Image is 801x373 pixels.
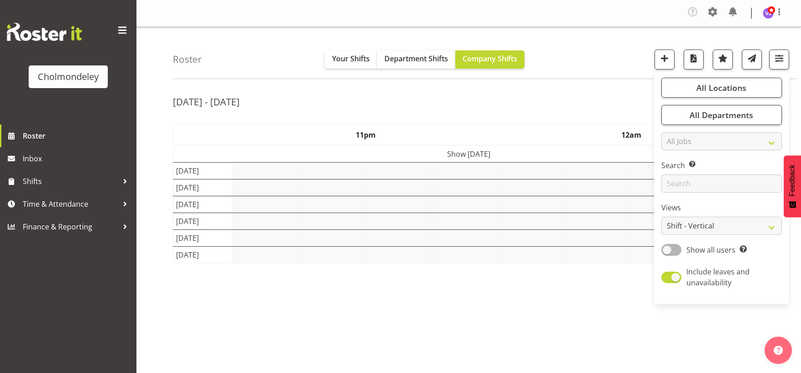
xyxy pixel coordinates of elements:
span: Feedback [788,164,796,196]
th: 12am [499,125,765,146]
button: Your Shifts [325,50,377,69]
td: [DATE] [173,179,232,196]
label: Search [661,160,782,171]
div: Cholmondeley [38,70,99,84]
h2: [DATE] - [DATE] [173,96,240,108]
span: Company Shifts [463,54,517,64]
button: All Locations [661,78,782,98]
td: Show [DATE] [173,145,765,163]
button: Feedback - Show survey [784,155,801,217]
span: Time & Attendance [23,197,118,211]
button: Filter Shifts [769,50,789,70]
button: Department Shifts [377,50,455,69]
span: Show all users [686,245,736,255]
span: All Departments [690,109,753,120]
button: Company Shifts [455,50,524,69]
input: Search [661,174,782,193]
span: Include leaves and unavailability [686,267,750,288]
span: Department Shifts [384,54,448,64]
span: Finance & Reporting [23,220,118,234]
span: All Locations [696,82,746,93]
th: 11pm [232,125,499,146]
td: [DATE] [173,247,232,264]
button: Add a new shift [655,50,675,70]
td: [DATE] [173,230,232,247]
img: victoria-spackman5507.jpg [763,8,774,19]
img: Rosterit website logo [7,23,82,41]
td: [DATE] [173,163,232,179]
button: All Departments [661,105,782,125]
label: Views [661,202,782,213]
h4: Roster [173,54,202,65]
span: Shifts [23,174,118,188]
button: Download a PDF of the roster according to the set date range. [684,50,704,70]
span: Roster [23,129,132,143]
td: [DATE] [173,213,232,230]
button: Send a list of all shifts for the selected filtered period to all rostered employees. [742,50,762,70]
span: Your Shifts [332,54,370,64]
button: Highlight an important date within the roster. [713,50,733,70]
span: Inbox [23,152,132,165]
img: help-xxl-2.png [774,346,783,355]
td: [DATE] [173,196,232,213]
